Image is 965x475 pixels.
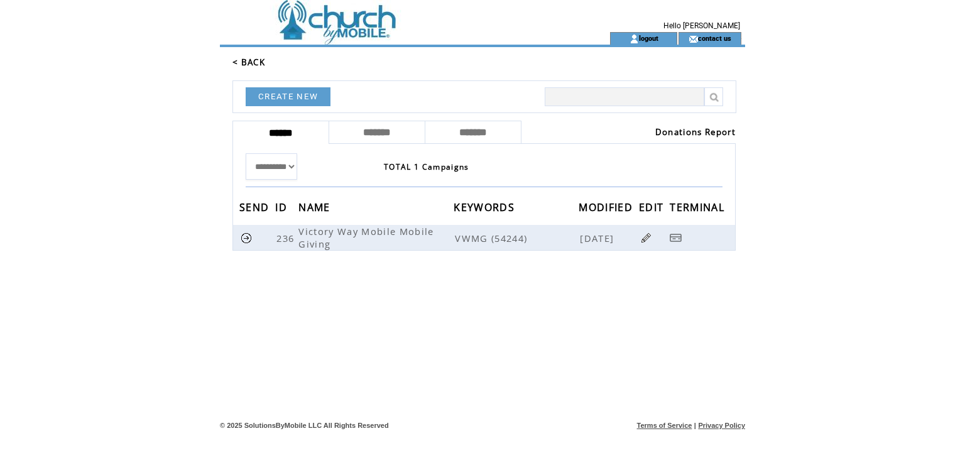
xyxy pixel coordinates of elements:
[639,197,667,221] span: EDIT
[275,197,290,221] span: ID
[655,126,736,138] a: Donations Report
[384,161,469,172] span: TOTAL 1 Campaigns
[698,34,731,42] a: contact us
[298,197,333,221] span: NAME
[298,203,333,210] a: NAME
[246,87,330,106] a: CREATE NEW
[670,197,728,221] span: TERMINAL
[276,232,297,244] span: 236
[694,422,696,429] span: |
[698,422,745,429] a: Privacy Policy
[630,34,639,44] img: account_icon.gif
[689,34,698,44] img: contact_us_icon.gif
[637,422,692,429] a: Terms of Service
[580,232,617,244] span: [DATE]
[298,225,433,250] span: Victory Way Mobile Mobile Giving
[232,57,265,68] a: < BACK
[639,34,658,42] a: logout
[220,422,389,429] span: © 2025 SolutionsByMobile LLC All Rights Reserved
[663,21,740,30] span: Hello [PERSON_NAME]
[275,203,290,210] a: ID
[454,197,518,221] span: KEYWORDS
[579,197,636,221] span: MODIFIED
[454,203,518,210] a: KEYWORDS
[239,197,272,221] span: SEND
[579,203,636,210] a: MODIFIED
[455,232,577,244] span: VWMG (54244)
